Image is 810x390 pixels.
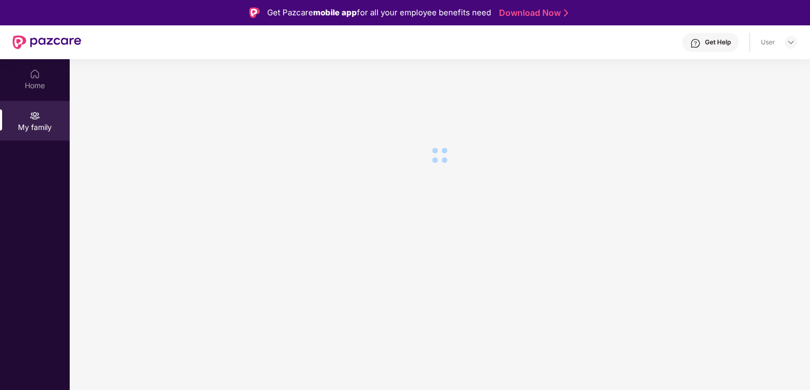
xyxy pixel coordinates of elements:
[249,7,260,18] img: Logo
[564,7,568,18] img: Stroke
[30,69,40,79] img: svg+xml;base64,PHN2ZyBpZD0iSG9tZSIgeG1sbnM9Imh0dHA6Ly93d3cudzMub3JnLzIwMDAvc3ZnIiB3aWR0aD0iMjAiIG...
[499,7,565,18] a: Download Now
[313,7,357,17] strong: mobile app
[13,35,81,49] img: New Pazcare Logo
[761,38,775,47] div: User
[690,38,701,49] img: svg+xml;base64,PHN2ZyBpZD0iSGVscC0zMngzMiIgeG1sbnM9Imh0dHA6Ly93d3cudzMub3JnLzIwMDAvc3ZnIiB3aWR0aD...
[705,38,731,47] div: Get Help
[267,6,491,19] div: Get Pazcare for all your employee benefits need
[30,110,40,121] img: svg+xml;base64,PHN2ZyB3aWR0aD0iMjAiIGhlaWdodD0iMjAiIHZpZXdCb3g9IjAgMCAyMCAyMCIgZmlsbD0ibm9uZSIgeG...
[787,38,795,47] img: svg+xml;base64,PHN2ZyBpZD0iRHJvcGRvd24tMzJ4MzIiIHhtbG5zPSJodHRwOi8vd3d3LnczLm9yZy8yMDAwL3N2ZyIgd2...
